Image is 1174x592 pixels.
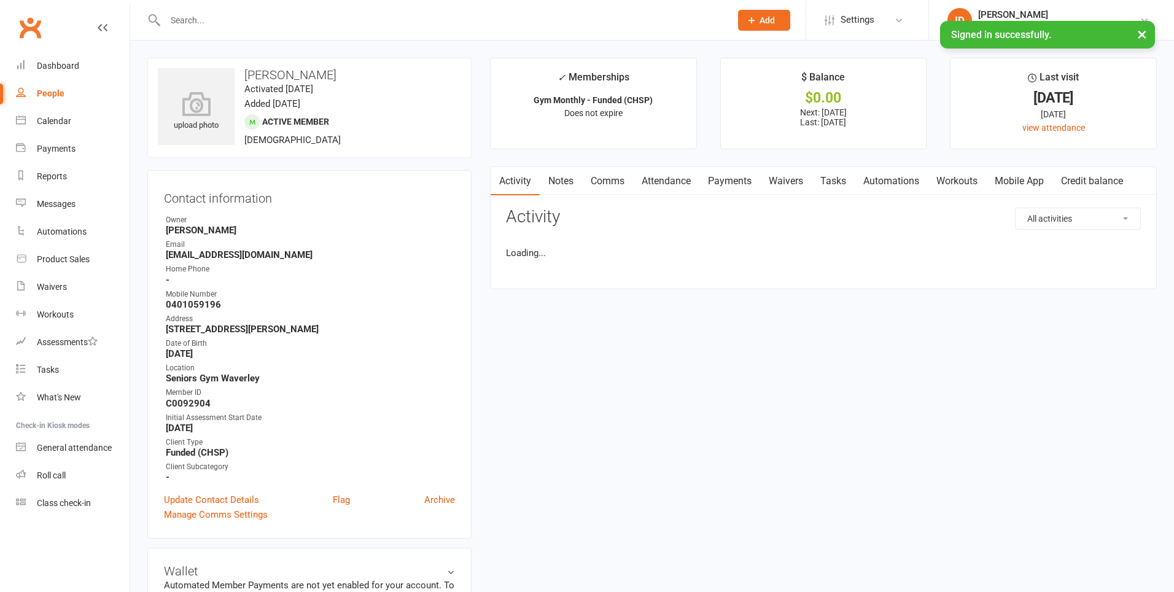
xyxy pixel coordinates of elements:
strong: 0401059196 [166,299,455,310]
a: Payments [16,135,130,163]
strong: - [166,472,455,483]
a: Credit balance [1052,167,1132,195]
span: Active member [262,117,329,127]
a: Activity [491,167,540,195]
div: Assessments [37,337,98,347]
strong: [EMAIL_ADDRESS][DOMAIN_NAME] [166,249,455,260]
div: [DATE] [962,107,1145,121]
strong: Funded (CHSP) [166,447,455,458]
div: Waivers [37,282,67,292]
div: People [37,88,64,98]
a: Flag [333,493,350,507]
a: Assessments [16,329,130,356]
div: Memberships [558,69,629,92]
a: Waivers [16,273,130,301]
span: Signed in successfully. [951,29,1051,41]
a: Messages [16,190,130,218]
a: Update Contact Details [164,493,259,507]
a: Notes [540,167,582,195]
a: Workouts [928,167,986,195]
div: Address [166,313,455,325]
i: ✓ [558,72,566,84]
div: ID [947,8,972,33]
time: Added [DATE] [244,98,300,109]
div: Initial Assessment Start Date [166,412,455,424]
a: Automations [855,167,928,195]
a: view attendance [1022,123,1085,133]
div: What's New [37,392,81,402]
div: upload photo [158,92,235,132]
button: Add [738,10,790,31]
div: Last visit [1028,69,1079,92]
div: Class check-in [37,498,91,508]
div: Date of Birth [166,338,455,349]
div: $ Balance [801,69,845,92]
div: Reports [37,171,67,181]
li: Loading... [506,246,1141,260]
strong: - [166,275,455,286]
span: Does not expire [564,108,623,118]
strong: Gym Monthly - Funded (CHSP) [534,95,653,105]
p: Next: [DATE] Last: [DATE] [732,107,915,127]
div: Owner [166,214,455,226]
a: Payments [699,167,760,195]
div: Roll call [37,470,66,480]
div: Workouts [37,310,74,319]
h3: Wallet [164,564,455,578]
a: Workouts [16,301,130,329]
input: Search... [161,12,722,29]
a: Calendar [16,107,130,135]
div: Client Type [166,437,455,448]
div: Tasks [37,365,59,375]
div: Member ID [166,387,455,399]
button: × [1131,21,1153,47]
a: Tasks [812,167,855,195]
div: [DATE] [962,92,1145,104]
a: Attendance [633,167,699,195]
span: Settings [841,6,874,34]
span: Add [760,15,775,25]
a: Product Sales [16,246,130,273]
a: What's New [16,384,130,411]
a: Class kiosk mode [16,489,130,517]
div: $0.00 [732,92,915,104]
div: [PERSON_NAME] [978,9,1140,20]
div: Dashboard [37,61,79,71]
h3: Activity [506,208,1141,227]
div: Client Subcategory [166,461,455,473]
a: Comms [582,167,633,195]
div: Email [166,239,455,251]
a: Waivers [760,167,812,195]
strong: [PERSON_NAME] [166,225,455,236]
div: Calendar [37,116,71,126]
a: General attendance kiosk mode [16,434,130,462]
a: People [16,80,130,107]
strong: C0092904 [166,398,455,409]
a: Tasks [16,356,130,384]
strong: [STREET_ADDRESS][PERSON_NAME] [166,324,455,335]
div: Home Phone [166,263,455,275]
div: General attendance [37,443,112,453]
a: Clubworx [15,12,45,43]
div: Automations [37,227,87,236]
div: Location [166,362,455,374]
strong: [DATE] [166,348,455,359]
a: Automations [16,218,130,246]
a: Archive [424,493,455,507]
strong: Seniors Gym Waverley [166,373,455,384]
h3: Contact information [164,187,455,205]
a: Mobile App [986,167,1052,195]
span: [DEMOGRAPHIC_DATA] [244,134,341,146]
strong: [DATE] [166,423,455,434]
a: Manage Comms Settings [164,507,268,522]
div: Payments [37,144,76,154]
a: Roll call [16,462,130,489]
h3: [PERSON_NAME] [158,68,461,82]
div: Mobile Number [166,289,455,300]
a: Dashboard [16,52,130,80]
div: Uniting Seniors Gym [GEOGRAPHIC_DATA] [978,20,1140,31]
a: Reports [16,163,130,190]
div: Product Sales [37,254,90,264]
div: Messages [37,199,76,209]
time: Activated [DATE] [244,84,313,95]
